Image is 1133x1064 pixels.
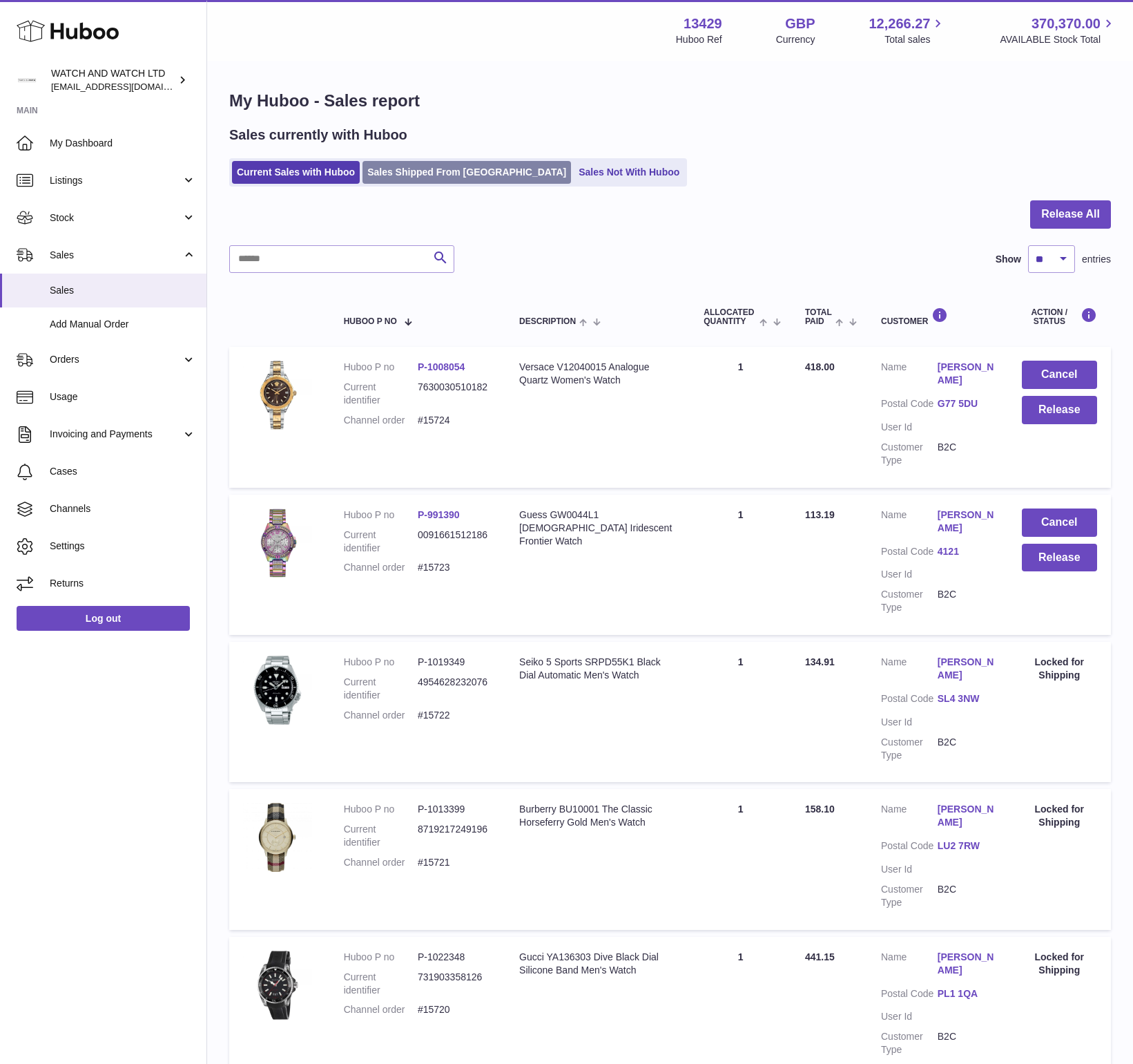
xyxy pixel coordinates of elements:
[690,789,791,929] td: 1
[418,676,492,702] dd: 4954628232076
[344,971,418,997] dt: Current identifier
[881,588,938,614] dt: Customer Type
[938,1030,994,1056] dd: B2C
[344,509,418,522] dt: Huboo P no
[243,361,312,430] img: 1724791925.jpg
[50,353,182,366] span: Orders
[881,863,938,876] dt: User Id
[1022,396,1097,424] button: Release
[51,67,175,93] div: WATCH AND WATCH LTD
[881,421,938,434] dt: User Id
[805,361,835,372] span: 418.00
[1022,361,1097,389] button: Cancel
[519,803,676,829] div: Burberry BU10001 The Classic Horseferry Gold Men's Watch
[1022,307,1097,326] div: Action / Status
[776,33,815,46] div: Currency
[869,15,930,33] span: 12,266.27
[676,33,722,46] div: Huboo Ref
[881,716,938,729] dt: User Id
[884,33,946,46] span: Total sales
[362,161,571,184] a: Sales Shipped From [GEOGRAPHIC_DATA]
[243,803,312,872] img: 1727867480.jpg
[344,1003,418,1016] dt: Channel order
[805,308,832,326] span: Total paid
[881,307,994,326] div: Customer
[805,509,835,520] span: 113.19
[1022,951,1097,977] div: Locked for Shipping
[881,803,938,833] dt: Name
[690,495,791,635] td: 1
[1000,15,1116,46] a: 370,370.00 AVAILABLE Stock Total
[881,1030,938,1056] dt: Customer Type
[50,577,196,590] span: Returns
[519,951,676,977] div: Gucci YA136303 Dive Black Dial Silicone Band Men's Watch
[938,441,994,467] dd: B2C
[881,361,938,390] dt: Name
[690,347,791,487] td: 1
[519,656,676,682] div: Seiko 5 Sports SRPD55K1 Black Dial Automatic Men's Watch
[418,951,492,964] dd: P-1022348
[344,317,397,326] span: Huboo P no
[50,249,182,262] span: Sales
[996,253,1021,266] label: Show
[938,839,994,853] a: LU2 7RW
[50,428,182,441] span: Invoicing and Payments
[418,823,492,849] dd: 8719217249196
[50,318,196,331] span: Add Manual Order
[704,308,755,326] span: ALLOCATED Quantity
[344,676,418,702] dt: Current identifier
[51,81,203,92] span: [EMAIL_ADDRESS][DOMAIN_NAME]
[1000,33,1116,46] span: AVAILABLE Stock Total
[938,361,994,387] a: [PERSON_NAME]
[881,441,938,467] dt: Customer Type
[881,1010,938,1023] dt: User Id
[17,70,37,91] img: baris@watchandwatch.co.uk
[938,883,994,909] dd: B2C
[519,317,576,326] span: Description
[344,656,418,669] dt: Huboo P no
[938,803,994,829] a: [PERSON_NAME]
[938,951,994,977] a: [PERSON_NAME]
[232,161,360,184] a: Current Sales with Huboo
[418,381,492,407] dd: 7630030510182
[1022,509,1097,537] button: Cancel
[50,390,196,403] span: Usage
[229,126,407,144] h2: Sales currently with Huboo
[519,361,676,387] div: Versace V12040015 Analogue Quartz Women's Watch
[881,509,938,538] dt: Name
[519,509,676,548] div: Guess GW0044L1 [DEMOGRAPHIC_DATA] Iridescent Frontier Watch
[938,656,994,682] a: [PERSON_NAME]
[50,211,182,225] span: Stock
[1022,544,1097,572] button: Release
[418,529,492,555] dd: 0091661512186
[344,414,418,427] dt: Channel order
[50,174,182,187] span: Listings
[805,804,835,815] span: 158.10
[50,465,196,478] span: Cases
[418,1003,492,1016] dd: #15720
[881,987,938,1004] dt: Postal Code
[938,545,994,558] a: 4121
[1030,200,1111,229] button: Release All
[881,545,938,562] dt: Postal Code
[869,15,946,46] a: 12,266.27 Total sales
[344,529,418,555] dt: Current identifier
[684,15,722,33] strong: 13429
[17,606,190,631] a: Log out
[418,561,492,574] dd: #15723
[418,709,492,722] dd: #15722
[938,692,994,705] a: SL4 3NW
[418,971,492,997] dd: 731903358126
[574,161,684,184] a: Sales Not With Huboo
[344,823,418,849] dt: Current identifier
[344,951,418,964] dt: Huboo P no
[1082,253,1111,266] span: entries
[881,883,938,909] dt: Customer Type
[418,361,465,372] a: P-1008054
[881,736,938,762] dt: Customer Type
[344,709,418,722] dt: Channel order
[243,509,312,578] img: 1718123429.png
[805,656,835,667] span: 134.91
[881,951,938,980] dt: Name
[690,642,791,782] td: 1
